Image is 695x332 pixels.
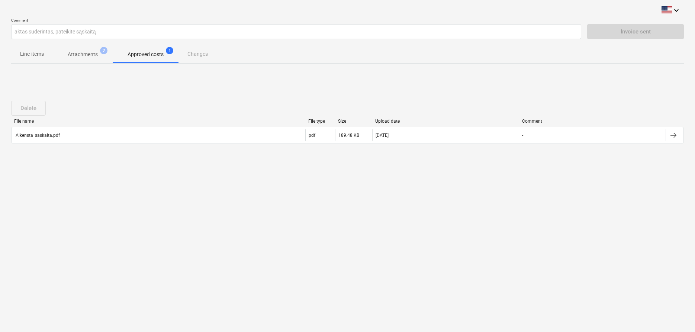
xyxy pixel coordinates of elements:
div: Alkensta_saskaita.pdf [15,133,60,138]
div: Comment [522,119,663,124]
div: File name [14,119,302,124]
p: Attachments [68,51,98,58]
span: 1 [166,47,173,54]
div: 189.48 KB [338,133,359,138]
p: Line-items [20,50,44,58]
i: keyboard_arrow_down [672,6,681,15]
div: pdf [309,133,315,138]
div: [DATE] [376,133,389,138]
div: Size [338,119,369,124]
span: 2 [100,47,107,54]
p: Comment [11,18,581,24]
div: File type [308,119,332,124]
div: - [522,133,523,138]
div: Upload date [375,119,516,124]
p: Approved costs [128,51,164,58]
